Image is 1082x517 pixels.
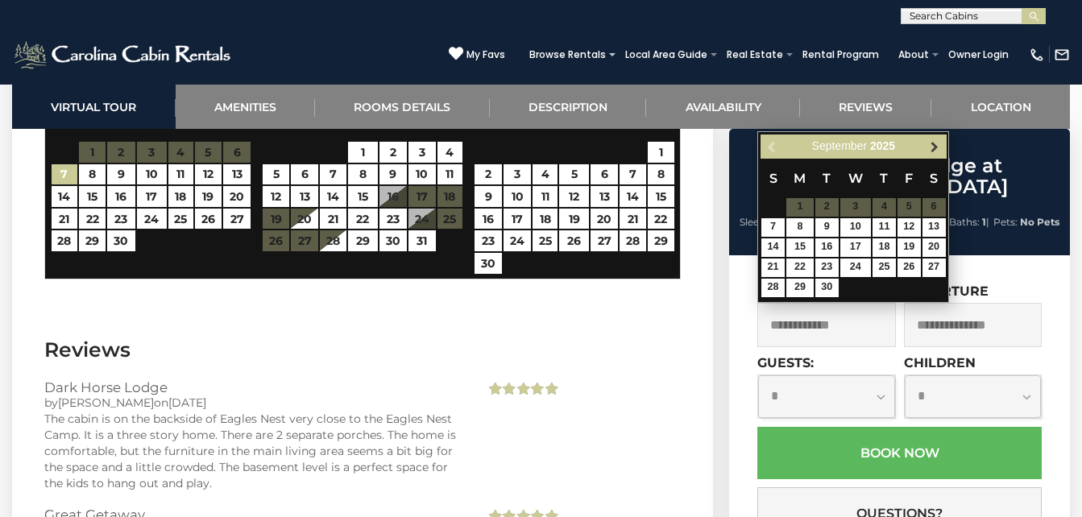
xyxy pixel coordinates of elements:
a: 10 [137,164,167,185]
span: Saturday [657,114,665,130]
a: 29 [786,279,814,297]
a: Rooms Details [315,85,490,129]
a: 25 [533,230,558,251]
a: 29 [348,230,378,251]
span: Sunday [769,171,777,186]
a: 8 [348,164,378,185]
a: 27 [591,230,618,251]
a: 12 [898,218,921,237]
li: | [740,212,788,233]
a: 31 [408,230,436,251]
a: 15 [79,186,106,207]
a: 24 [504,230,531,251]
a: 23 [107,209,135,230]
span: Pets: [993,216,1018,228]
span: Tuesday [823,171,831,186]
a: Reviews [800,85,932,129]
a: 22 [786,258,814,277]
a: Description [490,85,647,129]
a: 30 [107,230,135,251]
a: 23 [379,209,407,230]
a: 15 [786,238,814,257]
a: 20 [223,186,251,207]
a: 8 [648,164,674,185]
span: Tuesday [329,114,337,130]
span: Wednesday [567,114,582,130]
img: White-1-2.png [12,39,235,71]
span: Thursday [389,114,397,130]
a: 18 [533,209,558,230]
h2: Dark Horse Lodge at [GEOGRAPHIC_DATA] [733,155,1066,198]
a: 16 [475,209,502,230]
a: 11 [168,164,193,185]
a: 9 [107,164,135,185]
a: 5 [263,164,289,185]
span: Friday [629,114,637,130]
a: 10 [504,186,531,207]
span: Sunday [484,114,492,130]
span: Monday [794,171,806,186]
a: Owner Login [940,43,1017,66]
span: Friday [418,114,426,130]
a: 7 [761,218,785,237]
a: 15 [348,186,378,207]
a: 4 [533,164,558,185]
span: Monday [86,114,98,130]
span: [DATE] [168,395,206,410]
span: Saturday [233,114,241,130]
a: 7 [52,164,78,185]
a: 21 [320,209,346,230]
a: 17 [840,238,871,257]
a: 28 [761,279,785,297]
a: 20 [591,209,618,230]
span: Thursday [600,114,608,130]
a: 20 [922,238,946,257]
span: [PERSON_NAME] [58,395,154,410]
a: 30 [475,253,502,274]
a: 30 [379,230,407,251]
a: 12 [263,186,289,207]
a: 26 [195,209,222,230]
label: Guests: [757,355,814,370]
a: 13 [291,186,318,207]
a: Rental Program [794,43,887,66]
a: 6 [591,164,618,185]
a: 18 [168,186,193,207]
a: 25 [873,258,896,277]
strong: No Pets [1020,216,1059,228]
a: 27 [223,209,251,230]
a: 11 [533,186,558,207]
span: Friday [905,171,913,186]
span: Next [928,140,941,153]
span: Saturday [446,114,454,130]
a: Availability [646,85,800,129]
a: 15 [648,186,674,207]
a: 1 [348,142,378,163]
a: 9 [475,186,502,207]
a: 22 [648,209,674,230]
a: 14 [761,238,785,257]
a: 29 [648,230,674,251]
a: Next [924,137,944,157]
a: 6 [291,164,318,185]
a: 21 [52,209,78,230]
a: 7 [620,164,646,185]
a: 17 [504,209,531,230]
a: Location [931,85,1070,129]
span: Sleeps: [740,216,773,228]
span: Sunday [272,114,280,130]
a: 5 [559,164,589,185]
span: Tuesday [541,114,549,130]
button: Book Now [757,427,1042,479]
span: Sunday [60,114,68,130]
a: 16 [815,238,839,257]
a: 10 [840,218,871,237]
a: 29 [79,230,106,251]
label: Children [904,355,976,370]
a: 24 [137,209,167,230]
a: 21 [761,258,785,277]
a: Browse Rentals [521,43,614,66]
span: My Favs [466,48,505,62]
a: 8 [786,218,814,237]
a: 23 [815,258,839,277]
